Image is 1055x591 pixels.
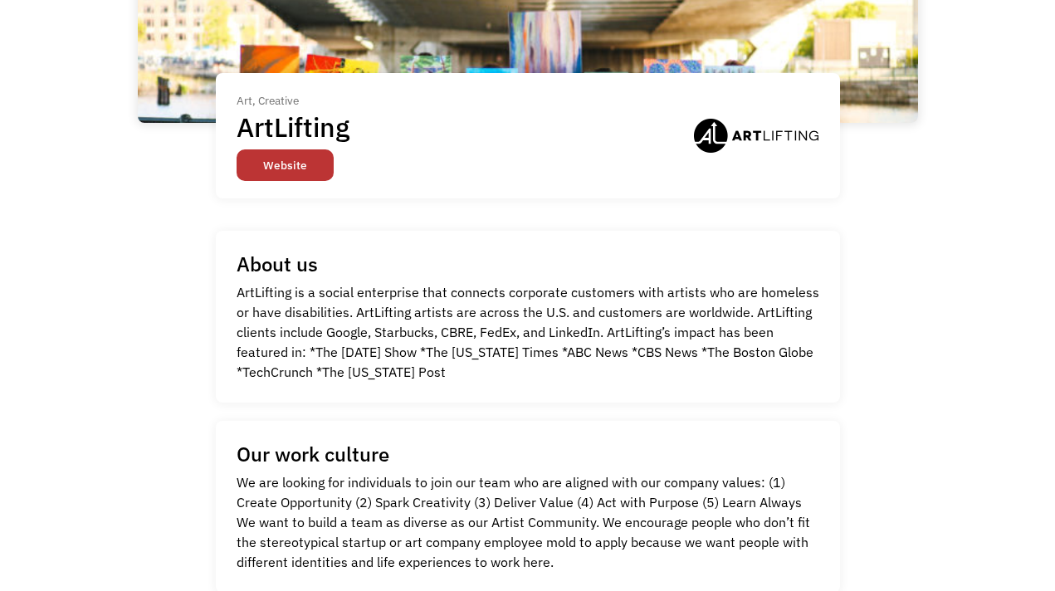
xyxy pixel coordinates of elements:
div: Art, Creative [237,90,360,110]
a: Website [237,149,334,181]
h1: ArtLifting [237,110,349,144]
h1: Our work culture [237,442,389,466]
p: We are looking for individuals to join our team who are aligned with our company values: (1) Crea... [237,472,819,572]
p: ArtLifting is a social enterprise that connects corporate customers with artists who are homeless... [237,282,819,382]
h1: About us [237,252,318,276]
